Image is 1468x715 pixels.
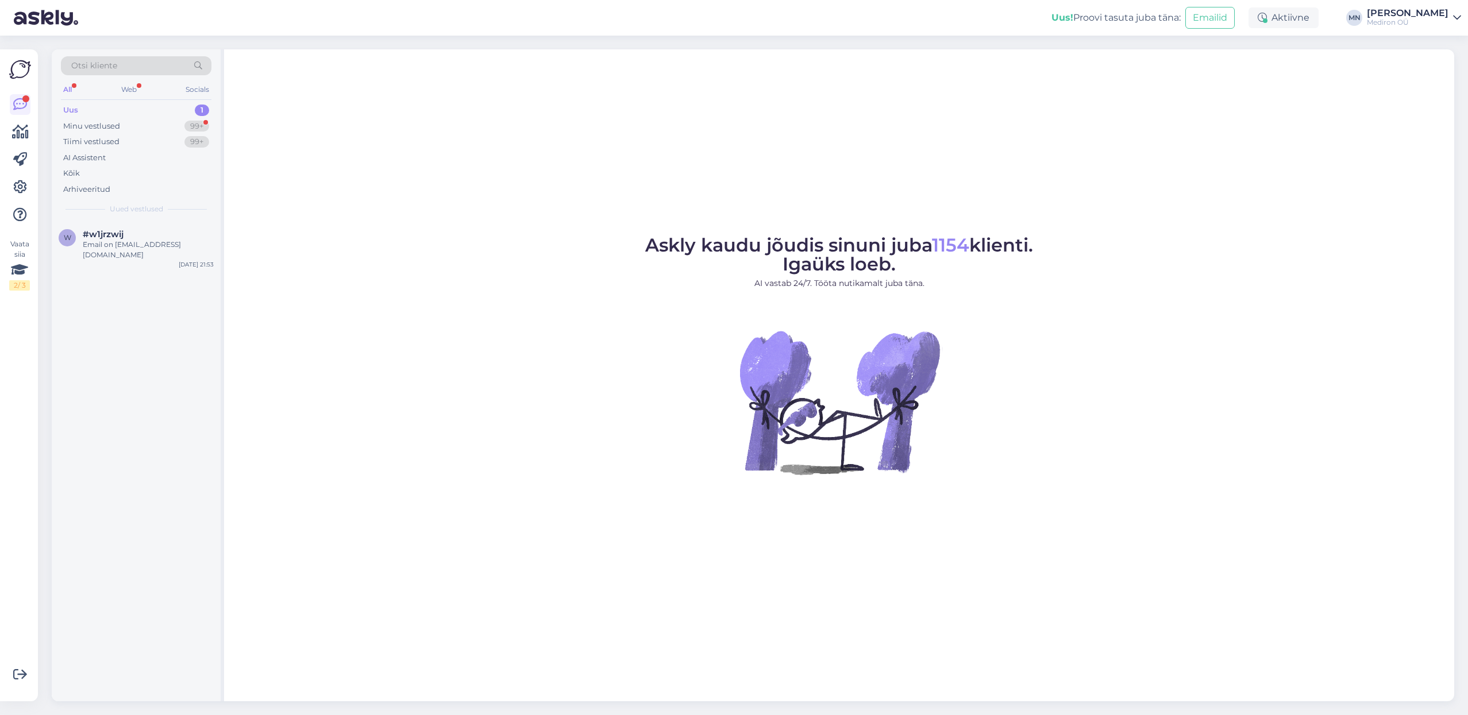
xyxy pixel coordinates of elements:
div: Vaata siia [9,239,30,291]
span: 1154 [932,234,969,256]
span: Uued vestlused [110,204,163,214]
div: [PERSON_NAME] [1367,9,1448,18]
div: Tiimi vestlused [63,136,120,148]
span: Askly kaudu jõudis sinuni juba klienti. Igaüks loeb. [645,234,1033,275]
div: Arhiveeritud [63,184,110,195]
div: Proovi tasuta juba täna: [1051,11,1181,25]
span: #w1jrzwij [83,229,124,239]
div: 99+ [184,121,209,132]
div: Uus [63,105,78,116]
span: w [64,233,71,242]
div: Aktiivne [1249,7,1319,28]
span: Otsi kliente [71,60,117,72]
p: AI vastab 24/7. Tööta nutikamalt juba täna. [645,277,1033,289]
div: Kõik [63,168,80,179]
div: All [61,82,74,97]
div: Mediron OÜ [1367,18,1448,27]
div: [DATE] 21:53 [179,260,214,269]
div: Minu vestlused [63,121,120,132]
div: AI Assistent [63,152,106,164]
div: 1 [195,105,209,116]
div: Socials [183,82,211,97]
div: 99+ [184,136,209,148]
b: Uus! [1051,12,1073,23]
a: [PERSON_NAME]Mediron OÜ [1367,9,1461,27]
div: Email on [EMAIL_ADDRESS][DOMAIN_NAME] [83,239,214,260]
img: No Chat active [736,299,943,505]
button: Emailid [1185,7,1235,29]
div: 2 / 3 [9,280,30,291]
div: MN [1346,10,1362,26]
img: Askly Logo [9,59,31,80]
div: Web [119,82,139,97]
